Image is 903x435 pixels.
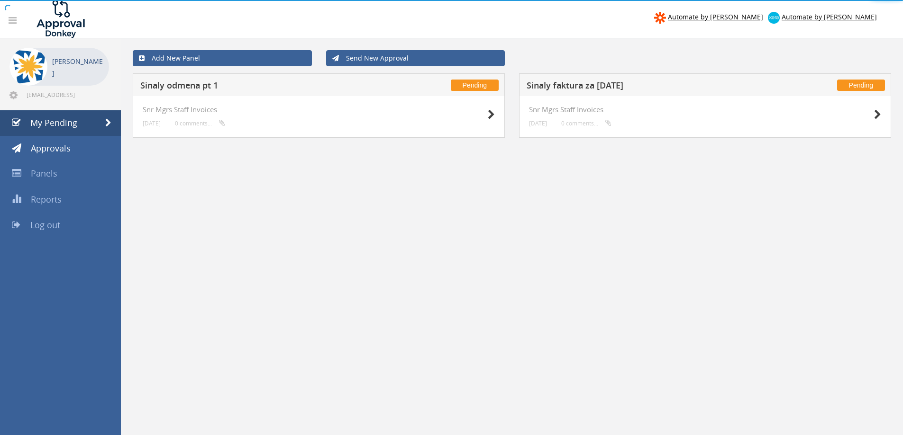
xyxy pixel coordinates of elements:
[31,142,71,154] span: Approvals
[133,50,312,66] a: Add New Panel
[326,50,505,66] a: Send New Approval
[143,106,495,114] h4: Snr Mgrs Staff Invoices
[52,55,104,79] p: [PERSON_NAME]
[527,81,776,93] h5: Sinaly faktura za [DATE]
[782,12,877,21] span: Automate by [PERSON_NAME]
[668,12,763,21] span: Automate by [PERSON_NAME]
[30,219,60,231] span: Log out
[654,12,666,24] img: zapier-logomark.png
[837,80,885,91] span: Pending
[561,120,611,127] small: 0 comments...
[27,91,107,98] span: [EMAIL_ADDRESS][DOMAIN_NAME]
[143,120,161,127] small: [DATE]
[140,81,390,93] h5: Sinaly odmena pt 1
[175,120,225,127] small: 0 comments...
[31,194,62,205] span: Reports
[31,168,57,179] span: Panels
[768,12,780,24] img: xero-logo.png
[451,80,499,91] span: Pending
[529,120,547,127] small: [DATE]
[529,106,881,114] h4: Snr Mgrs Staff Invoices
[30,117,77,128] span: My Pending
